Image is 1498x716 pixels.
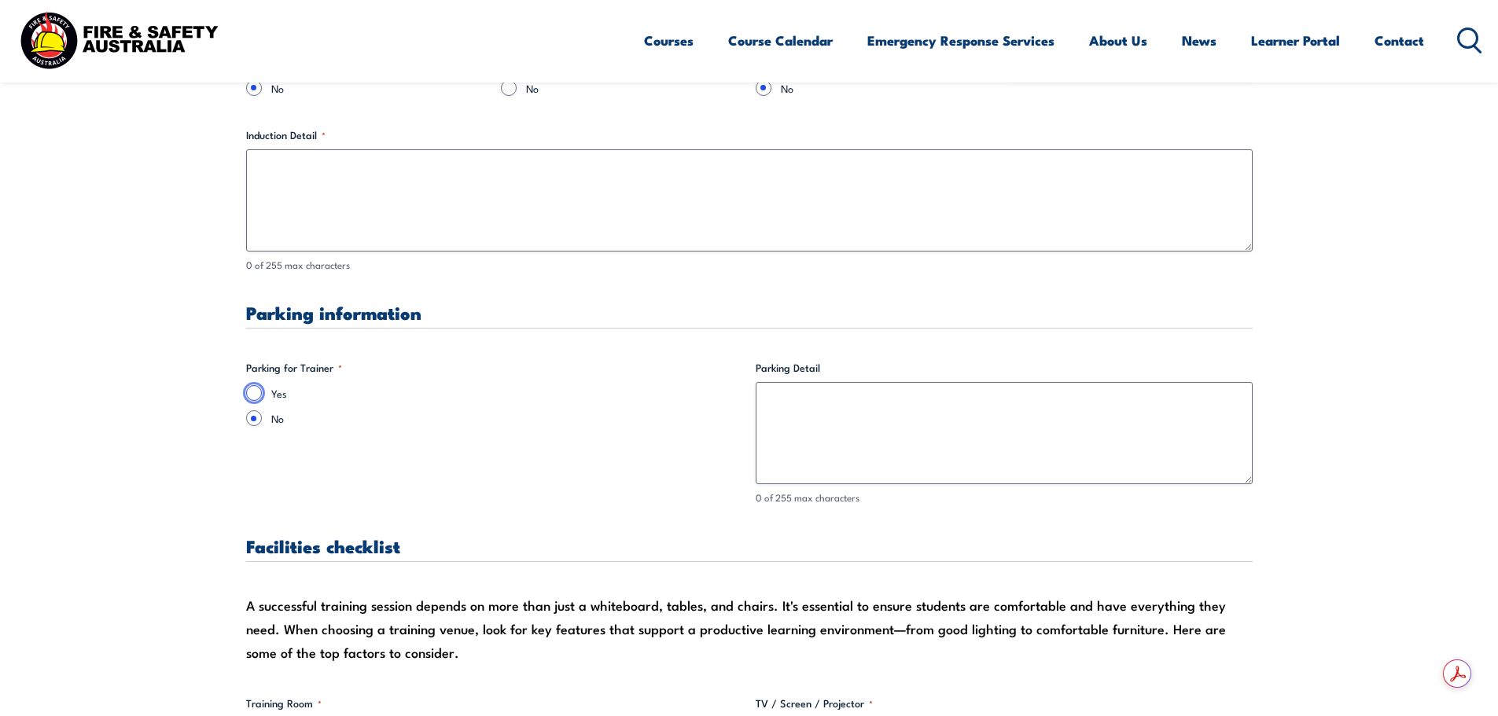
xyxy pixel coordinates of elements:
[644,20,694,61] a: Courses
[271,385,743,401] label: Yes
[1375,20,1424,61] a: Contact
[246,537,1253,555] h3: Facilities checklist
[246,258,1253,273] div: 0 of 255 max characters
[246,303,1253,321] h3: Parking information
[526,80,743,96] label: No
[271,80,488,96] label: No
[1182,20,1216,61] a: News
[246,696,322,711] legend: Training Room
[781,80,998,96] label: No
[756,360,1253,376] label: Parking Detail
[756,696,873,711] legend: TV / Screen / Projector
[728,20,833,61] a: Course Calendar
[246,127,1253,143] label: Induction Detail
[271,410,743,426] label: No
[1089,20,1147,61] a: About Us
[246,360,342,376] legend: Parking for Trainer
[1251,20,1340,61] a: Learner Portal
[867,20,1054,61] a: Emergency Response Services
[246,593,1253,664] div: A successful training session depends on more than just a whiteboard, tables, and chairs. It's es...
[756,490,1253,505] div: 0 of 255 max characters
